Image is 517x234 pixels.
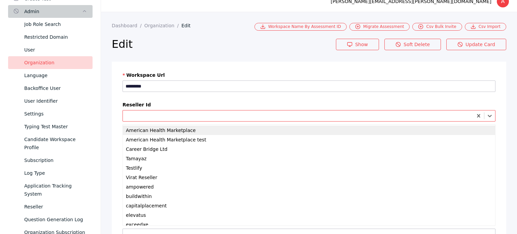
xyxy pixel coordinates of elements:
[8,95,93,107] a: User Identifier
[8,107,93,120] a: Settings
[24,71,87,79] div: Language
[123,135,495,144] div: American Health Marketplace test
[8,179,93,200] a: Application Tracking System
[123,173,495,182] div: Virat Reseller
[24,33,87,41] div: Restricted Domain
[384,39,441,50] a: Soft Delete
[8,43,93,56] a: User
[24,203,87,211] div: Reseller
[24,123,87,131] div: Typing Test Master
[336,39,379,50] a: Show
[24,135,87,152] div: Candidate Workspace Profile
[8,31,93,43] a: Restricted Domain
[24,215,87,224] div: Question Generation Log
[8,120,93,133] a: Typing Test Master
[412,23,462,31] a: Csv Bulk Invite
[8,133,93,154] a: Candidate Workspace Profile
[24,182,87,198] div: Application Tracking System
[24,156,87,164] div: Subscription
[254,23,347,31] a: Workspace Name By Assessment ID
[24,59,87,67] div: Organization
[8,200,93,213] a: Reseller
[8,167,93,179] a: Log Type
[465,23,506,31] a: Csv Import
[123,144,495,154] div: Career Bridge Ltd
[123,102,495,107] label: Reseller Id
[123,154,495,163] div: Tamayaz
[349,23,410,31] a: Migrate Assessment
[446,39,506,50] a: Update Card
[8,154,93,167] a: Subscription
[112,23,144,28] a: Dashboard
[181,23,196,28] a: Edit
[123,72,495,78] label: Workspace Url
[123,126,495,135] div: American Health Marketplace
[123,192,495,201] div: buildwithin
[8,56,93,69] a: Organization
[112,37,336,51] h2: Edit
[24,20,87,28] div: Job Role Search
[8,69,93,82] a: Language
[8,213,93,226] a: Question Generation Log
[24,7,82,15] div: Admin
[123,220,495,229] div: exceedxe
[24,169,87,177] div: Log Type
[123,163,495,173] div: Testlify
[8,18,93,31] a: Job Role Search
[123,210,495,220] div: elevatus
[123,182,495,192] div: ampowered
[24,84,87,92] div: Backoffice User
[24,110,87,118] div: Settings
[24,97,87,105] div: User Identifier
[24,46,87,54] div: User
[123,201,495,210] div: capitalplacement
[144,23,181,28] a: Organization
[8,82,93,95] a: Backoffice User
